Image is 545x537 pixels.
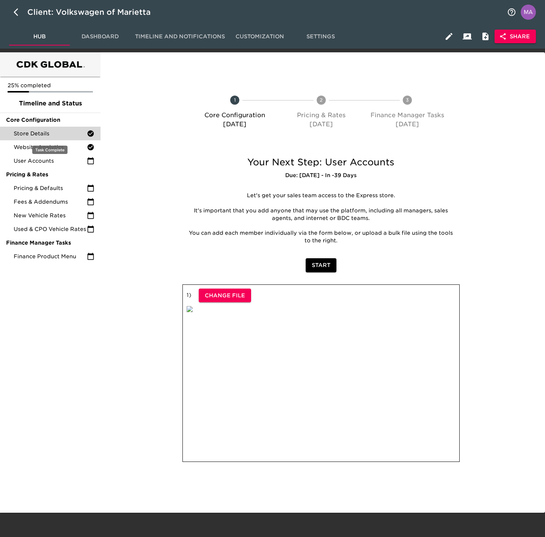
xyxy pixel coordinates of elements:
[495,30,536,44] button: Share
[406,97,409,103] text: 3
[367,111,448,120] p: Finance Manager Tasks
[14,157,87,165] span: User Accounts
[306,258,336,272] button: Start
[182,156,460,168] h5: Your Next Step: User Accounts
[234,97,236,103] text: 1
[440,27,458,46] button: Edit Hub
[14,184,87,192] span: Pricing & Defaults
[205,291,245,300] span: Change File
[14,225,87,233] span: Used & CPO Vehicle Rates
[14,212,87,219] span: New Vehicle Rates
[234,32,286,41] span: Customization
[295,32,346,41] span: Settings
[367,120,448,129] p: [DATE]
[14,198,87,206] span: Fees & Addendums
[476,27,495,46] button: Internal Notes and Comments
[135,32,225,41] span: Timeline and Notifications
[27,6,161,18] div: Client: Volkswagen of Marietta
[199,289,251,303] button: Change File
[188,192,454,199] p: Let's get your sales team access to the Express store.
[8,82,93,89] p: 25% completed
[14,143,87,151] span: Website Analytics
[6,239,94,247] span: Finance Manager Tasks
[6,99,94,108] span: Timeline and Status
[6,116,94,124] span: Core Configuration
[195,111,275,120] p: Core Configuration
[188,229,454,245] p: You can add each member individually via the form below, or upload a bulk file using the tools to...
[195,120,275,129] p: [DATE]
[74,32,126,41] span: Dashboard
[187,306,193,312] img: qkibX1zbU72zw90W6Gan%2FTemplates%2FRjS7uaFIXtg43HUzxvoG%2F3e51d9d6-1114-4229-a5bf-f5ca567b6beb.jpg
[188,207,454,222] p: It's important that you add anyone that may use the platform, including all managers, sales agent...
[458,27,476,46] button: Client View
[320,97,323,103] text: 2
[281,111,361,120] p: Pricing & Rates
[503,3,521,21] button: notifications
[14,253,87,260] span: Finance Product Menu
[312,261,330,270] span: Start
[521,5,536,20] img: Profile
[501,32,530,41] span: Share
[182,171,460,180] h6: Due: [DATE] - In -39 Days
[14,32,65,41] span: Hub
[14,130,87,137] span: Store Details
[182,284,460,462] div: 1 )
[6,171,94,178] span: Pricing & Rates
[281,120,361,129] p: [DATE]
